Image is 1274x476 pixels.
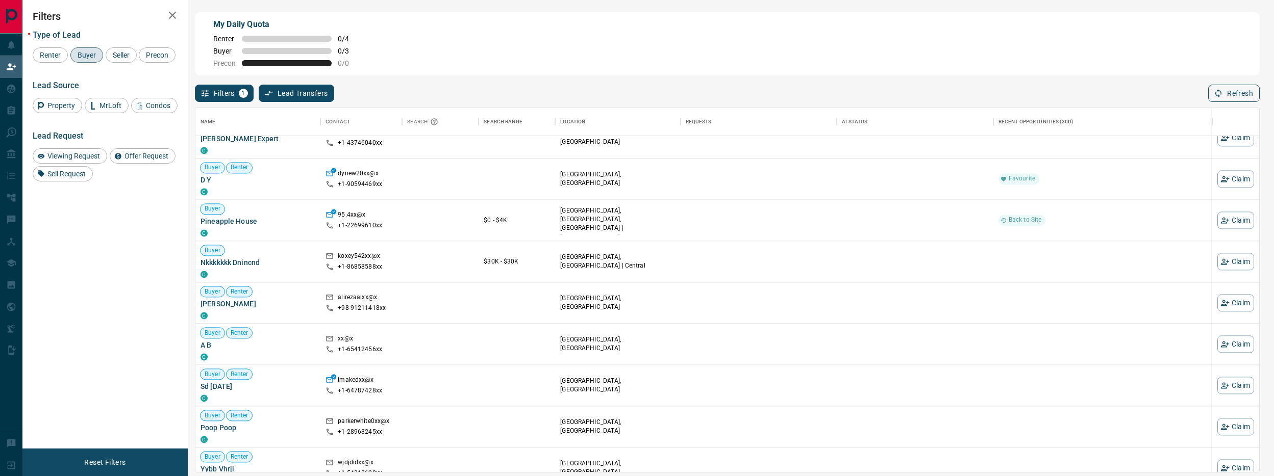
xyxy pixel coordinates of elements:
span: Lead Request [33,131,83,141]
span: [PERSON_NAME] [201,299,315,309]
div: Name [195,108,320,136]
p: [GEOGRAPHIC_DATA], [GEOGRAPHIC_DATA] [560,377,675,394]
span: 0 / 4 [338,35,360,43]
span: Property [44,101,79,110]
span: Buyer [201,370,224,379]
div: Location [560,108,585,136]
p: alirezaalxx@x [338,293,377,304]
span: Renter [213,35,236,43]
span: Buyer [213,47,236,55]
span: Sell Request [44,170,89,178]
span: 0 / 3 [338,47,360,55]
span: Renter [227,453,253,461]
span: Lead Source [33,81,79,90]
span: Buyer [201,164,224,172]
span: Renter [227,370,253,379]
p: +1- 43746040xx [338,139,382,147]
p: +98- 91211418xx [338,304,386,312]
div: Sell Request [33,166,93,181]
span: Buyer [201,205,224,214]
span: Viewing Request [44,152,104,160]
span: 1 [240,90,247,97]
span: Renter [36,51,64,59]
div: condos.ca [201,188,208,195]
p: [GEOGRAPHIC_DATA], [GEOGRAPHIC_DATA] [560,170,675,188]
div: Buyer [70,47,103,63]
div: Location [555,108,680,136]
span: Back to Site [1005,216,1046,225]
div: Search [407,108,441,136]
p: [GEOGRAPHIC_DATA], [GEOGRAPHIC_DATA], [GEOGRAPHIC_DATA] | [GEOGRAPHIC_DATA] [560,206,675,242]
span: Pineapple House [201,216,315,226]
div: condos.ca [201,436,208,443]
span: Offer Request [121,152,172,160]
p: +1- 86858588xx [338,262,382,271]
p: [GEOGRAPHIC_DATA], [GEOGRAPHIC_DATA] [560,335,675,353]
button: Refresh [1208,85,1260,102]
p: +1- 65412456xx [338,345,382,354]
span: 0 / 0 [338,59,360,67]
span: Yybb Vhrji [201,464,315,474]
div: Contact [320,108,402,136]
span: Type of Lead [33,30,81,40]
span: Seller [109,51,133,59]
div: Condos [131,98,178,113]
div: condos.ca [201,271,208,278]
div: Precon [139,47,176,63]
span: Sd [DATE] [201,382,315,392]
span: Condos [142,101,174,110]
span: Favourite [1005,175,1039,183]
p: +1- 64787428xx [338,387,382,395]
span: Renter [227,164,253,172]
span: Precon [213,59,236,67]
h2: Filters [33,10,178,22]
div: condos.ca [201,395,208,402]
p: imakedxx@x [338,376,373,386]
span: Poop Poop [201,423,315,433]
p: +1- 90594469xx [338,180,382,189]
div: Name [201,108,216,136]
span: MrLoft [96,101,125,110]
div: condos.ca [201,354,208,361]
p: parkerwhite0xx@x [338,417,389,428]
span: [PERSON_NAME] Expert [201,134,315,144]
p: xx@x [338,334,353,345]
p: $0 - $4K [484,216,550,225]
span: D Y [201,175,315,185]
p: +1- 22699610xx [338,221,382,230]
div: Recent Opportunities (30d) [998,108,1073,136]
div: Offer Request [110,148,176,164]
button: Claim [1217,253,1254,270]
div: Viewing Request [33,148,107,164]
p: [GEOGRAPHIC_DATA], [GEOGRAPHIC_DATA] [560,418,675,435]
button: Claim [1217,377,1254,394]
p: [GEOGRAPHIC_DATA], [GEOGRAPHIC_DATA] [560,294,675,311]
button: Claim [1217,211,1254,229]
div: condos.ca [201,312,208,319]
p: My Daily Quota [213,18,360,31]
p: +1- 28968245xx [338,428,382,437]
span: Renter [227,411,253,420]
button: Claim [1217,170,1254,188]
div: Seller [106,47,137,63]
div: MrLoft [85,98,129,113]
span: Nkkkkkkk Dnincnd [201,257,315,268]
p: 95.4xx@x [338,210,365,221]
p: $30K - $30K [484,257,550,266]
div: Property [33,98,82,113]
p: koxey542xx@x [338,252,380,262]
span: Buyer [201,453,224,461]
span: Renter [227,329,253,337]
span: Renter [227,287,253,296]
button: Reset Filters [78,454,132,471]
div: condos.ca [201,147,208,154]
div: AI Status [842,108,867,136]
div: AI Status [837,108,993,136]
div: condos.ca [201,229,208,236]
span: Precon [142,51,172,59]
button: Lead Transfers [259,85,335,102]
span: Buyer [201,411,224,420]
span: Buyer [201,246,224,255]
button: Claim [1217,294,1254,311]
p: [GEOGRAPHIC_DATA], [GEOGRAPHIC_DATA] [560,129,675,146]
